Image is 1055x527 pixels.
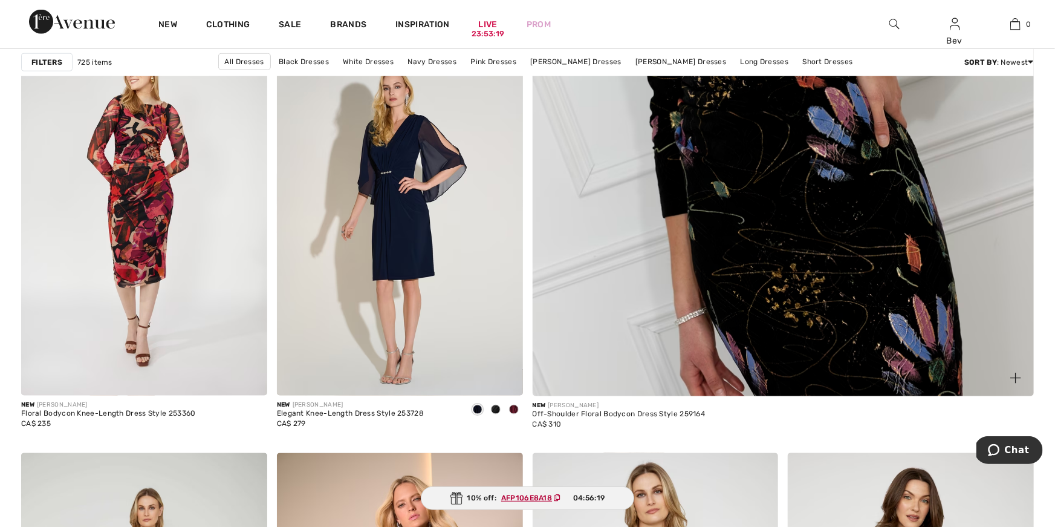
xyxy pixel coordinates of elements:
[469,401,487,421] div: Midnight Blue
[158,19,177,32] a: New
[21,401,34,408] span: New
[925,34,984,47] div: Bev
[395,19,449,32] span: Inspiration
[533,420,562,428] span: CA$ 310
[421,486,635,510] div: 10% off:
[1010,17,1021,31] img: My Bag
[533,401,706,410] div: [PERSON_NAME]
[985,17,1045,31] a: 0
[487,401,505,421] div: Black
[206,19,250,32] a: Clothing
[629,54,732,70] a: [PERSON_NAME] Dresses
[524,54,627,70] a: [PERSON_NAME] Dresses
[277,419,306,428] span: CA$ 279
[273,54,335,70] a: Black Dresses
[77,57,112,68] span: 725 items
[31,57,62,68] strong: Filters
[505,401,523,421] div: Merlot
[479,18,498,31] a: Live23:53:19
[889,17,900,31] img: search the website
[21,410,196,418] div: Floral Bodycon Knee-Length Dress Style 253360
[964,57,1034,68] div: : Newest
[950,17,960,31] img: My Info
[527,18,551,31] a: Prom
[1010,373,1021,384] img: plus_v2.svg
[797,54,859,70] a: Short Dresses
[976,436,1043,466] iframe: Opens a widget where you can chat to one of our agents
[450,492,463,505] img: Gift.svg
[950,18,960,30] a: Sign In
[218,53,271,70] a: All Dresses
[472,28,504,40] div: 23:53:19
[964,58,997,67] strong: Sort By
[533,410,706,419] div: Off-Shoulder Floral Bodycon Dress Style 259164
[277,401,290,408] span: New
[331,19,367,32] a: Brands
[29,10,115,34] img: 1ère Avenue
[735,54,795,70] a: Long Dresses
[573,493,605,503] span: 04:56:19
[277,27,523,396] img: Elegant Knee-Length Dress Style 253728. Black
[277,410,424,418] div: Elegant Knee-Length Dress Style 253728
[464,54,522,70] a: Pink Dresses
[337,54,400,70] a: White Dresses
[277,401,424,410] div: [PERSON_NAME]
[279,19,301,32] a: Sale
[21,27,267,396] img: Floral Bodycon Knee-Length Dress Style 253360. Begonia/orange
[1027,19,1031,30] span: 0
[402,54,463,70] a: Navy Dresses
[533,402,546,409] span: New
[501,494,552,502] ins: AFP106E8A18
[21,419,51,428] span: CA$ 235
[21,401,196,410] div: [PERSON_NAME]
